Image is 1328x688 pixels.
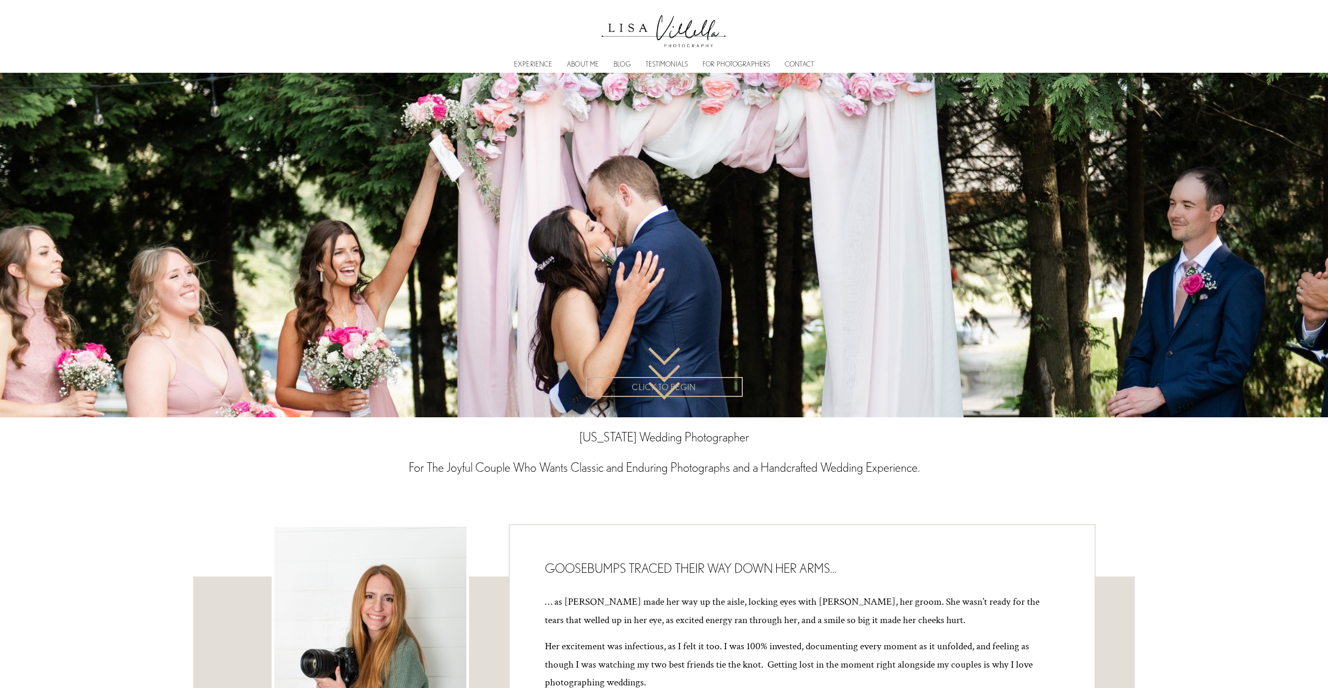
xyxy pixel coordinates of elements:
[567,63,599,66] a: ABOUT ME
[507,429,821,446] h1: [US_STATE] Wedding Photographer
[645,63,688,66] a: TESTIMONIALS
[702,63,770,66] a: FOR PHOTOGRAPHERS
[586,377,743,397] a: CLICK TO BEGIN
[613,63,631,66] a: BLOG
[545,561,836,575] span: GOOSEBUMPS TRACED THEIR WAY DOWN HER ARMS…
[545,595,1042,627] span: … as [PERSON_NAME] made her way up the aisle, locking eyes with [PERSON_NAME], her groom. She was...
[389,460,939,476] h3: For The Joyful Couple Who Wants Classic and Enduring Photographs and a Handcrafted Wedding Experi...
[514,63,552,66] a: EXPERIENCE
[785,63,814,66] a: CONTACT
[596,4,732,52] img: Lisa Villella Photography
